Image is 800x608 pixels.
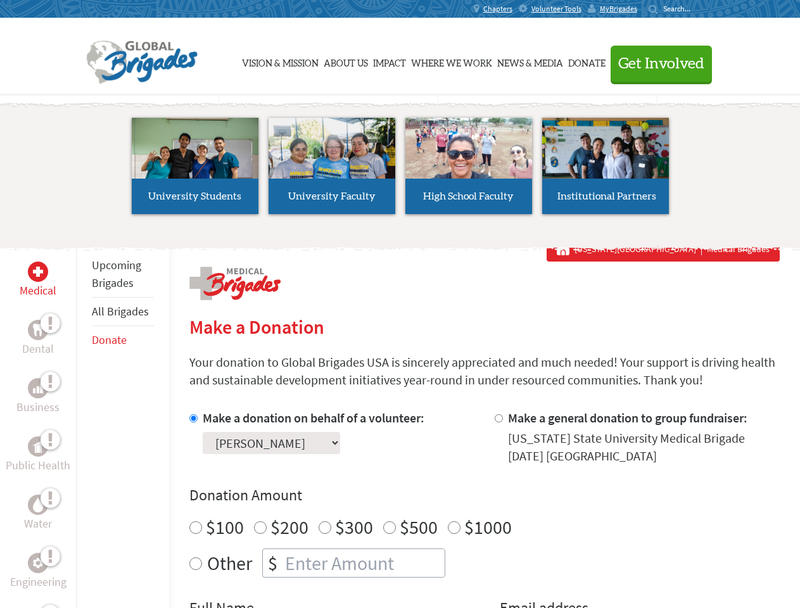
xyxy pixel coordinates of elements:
span: Volunteer Tools [531,4,581,14]
a: Donate [92,332,127,347]
a: All Brigades [92,304,149,319]
h2: Make a Donation [189,315,780,338]
a: University Faculty [269,118,395,214]
img: Engineering [33,558,43,568]
input: Enter Amount [283,549,445,577]
span: Institutional Partners [557,191,656,201]
span: University Faculty [288,191,376,201]
img: Business [33,383,43,393]
a: Public HealthPublic Health [6,436,70,474]
p: Public Health [6,457,70,474]
a: Institutional Partners [542,118,669,214]
a: Vision & Mission [242,30,319,93]
p: Medical [20,282,56,300]
span: Chapters [483,4,512,14]
label: $1000 [464,515,512,539]
a: Donate [568,30,606,93]
div: Engineering [28,553,48,573]
img: menu_brigades_submenu_2.jpg [269,118,395,203]
li: Donate [92,326,154,354]
a: Impact [373,30,406,93]
a: DentalDental [22,320,54,358]
label: $100 [206,515,244,539]
a: About Us [324,30,368,93]
label: Other [207,548,252,578]
div: Water [28,495,48,515]
div: Medical [28,262,48,282]
img: Dental [33,324,43,336]
label: Make a donation on behalf of a volunteer: [203,410,424,426]
img: menu_brigades_submenu_3.jpg [405,118,532,179]
li: Upcoming Brigades [92,251,154,298]
img: logo-medical.png [189,267,281,300]
p: Water [24,515,52,533]
span: Get Involved [618,56,704,72]
label: $300 [335,515,373,539]
a: WaterWater [24,495,52,533]
div: Business [28,378,48,398]
p: Your donation to Global Brigades USA is sincerely appreciated and much needed! Your support is dr... [189,353,780,389]
label: $200 [270,515,308,539]
div: Public Health [28,436,48,457]
img: menu_brigades_submenu_1.jpg [132,118,258,202]
a: BusinessBusiness [16,378,60,416]
label: Make a general donation to group fundraiser: [508,410,747,426]
img: menu_brigades_submenu_4.jpg [542,118,669,202]
div: $ [263,549,283,577]
p: Engineering [10,573,67,591]
div: Dental [28,320,48,340]
a: EngineeringEngineering [10,553,67,591]
p: Business [16,398,60,416]
img: Public Health [33,440,43,453]
a: University Students [132,118,258,214]
span: MyBrigades [600,4,637,14]
a: Upcoming Brigades [92,258,141,290]
img: Water [33,497,43,512]
a: MedicalMedical [20,262,56,300]
span: University Students [148,191,241,201]
div: [US_STATE] State University Medical Brigade [DATE] [GEOGRAPHIC_DATA] [508,429,780,465]
a: News & Media [497,30,563,93]
span: High School Faculty [423,191,514,201]
h4: Donation Amount [189,485,780,505]
button: Get Involved [611,46,712,82]
img: Global Brigades Logo [86,41,198,85]
img: Medical [33,267,43,277]
label: $500 [400,515,438,539]
p: Dental [22,340,54,358]
a: High School Faculty [405,118,532,214]
input: Search... [663,4,699,13]
a: Where We Work [411,30,492,93]
li: All Brigades [92,298,154,326]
